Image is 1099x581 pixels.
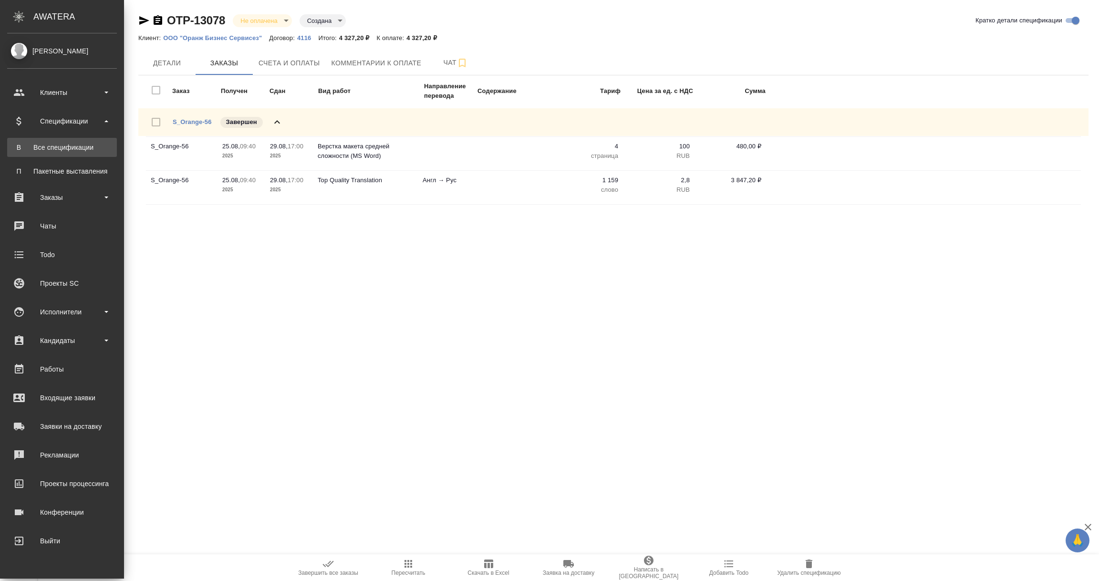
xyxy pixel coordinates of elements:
p: 1 159 [556,176,618,185]
td: Тариф [554,81,621,101]
p: RUB [628,151,690,161]
span: Удалить спецификацию [777,570,840,576]
div: Кандидаты [7,333,117,348]
td: S_Orange-56 [146,137,218,170]
p: 09:40 [240,143,256,150]
span: Чат [433,57,478,69]
p: Клиент: [138,34,163,41]
span: Детали [144,57,190,69]
a: ВВсе спецификации [7,138,117,157]
a: ООО "Оранж Бизнес Сервисез" [163,33,269,41]
span: 🙏 [1069,530,1086,550]
button: Создана [304,17,334,25]
p: 17:00 [288,143,303,150]
p: Верстка макета средней сложности (MS Word) [318,142,413,161]
p: К оплате: [376,34,406,41]
p: 2,8 [628,176,690,185]
div: Заказы [7,190,117,205]
p: Завершен [226,117,257,127]
div: Чаты [7,219,117,233]
button: Не оплачена [238,17,280,25]
div: Не оплачена [233,14,291,27]
div: Todo [7,248,117,262]
span: Добавить Todo [709,570,748,576]
p: 2025 [222,151,260,161]
button: Завершить все заказы [288,554,368,581]
td: Англ → Рус [418,171,470,204]
a: Выйти [2,529,122,553]
span: Скачать в Excel [467,570,509,576]
div: Проекты процессинга [7,477,117,491]
p: 100 [628,142,690,151]
p: RUB [628,185,690,195]
td: Получен [220,81,268,101]
div: Входящие заявки [7,391,117,405]
span: Заказы [201,57,247,69]
a: Работы [2,357,122,381]
span: Счета и оплаты [259,57,320,69]
span: Комментарии к оплате [332,57,422,69]
span: Написать в [GEOGRAPHIC_DATA] [614,566,683,580]
div: Проекты SC [7,276,117,290]
p: 29.08, [270,143,288,150]
a: S_Orange-56 [173,118,212,125]
p: 2025 [270,185,308,195]
p: 3 847,20 ₽ [699,176,761,185]
div: Все спецификации [12,143,112,152]
p: 480,00 ₽ [699,142,761,151]
span: Кратко детали спецификации [975,16,1062,25]
p: 4 327,20 ₽ [406,34,444,41]
svg: Подписаться [456,57,468,69]
a: Конференции [2,500,122,524]
button: 🙏 [1066,529,1089,552]
a: Чаты [2,214,122,238]
p: Top Quality Translation [318,176,413,185]
p: 25.08, [222,176,240,184]
button: Скопировать ссылку [152,15,164,26]
div: Клиенты [7,85,117,100]
a: Проекты процессинга [2,472,122,496]
div: S_Orange-56Завершен [138,108,1089,136]
p: 4 327,20 ₽ [339,34,377,41]
p: ООО "Оранж Бизнес Сервисез" [163,34,269,41]
p: 25.08, [222,143,240,150]
td: Вид работ [318,81,423,101]
div: Выйти [7,534,117,548]
p: 4116 [297,34,318,41]
td: S_Orange-56 [146,171,218,204]
p: Договор: [269,34,297,41]
a: Входящие заявки [2,386,122,410]
p: Итого: [318,34,339,41]
a: OTP-13078 [167,14,225,27]
a: Проекты SC [2,271,122,295]
p: 09:40 [240,176,256,184]
button: Написать в [GEOGRAPHIC_DATA] [609,554,689,581]
td: Цена за ед. с НДС [622,81,694,101]
td: Содержание [477,81,553,101]
div: Рекламации [7,448,117,462]
button: Заявка на доставку [529,554,609,581]
a: 4116 [297,33,318,41]
a: Рекламации [2,443,122,467]
button: Скачать в Excel [448,554,529,581]
button: Скопировать ссылку для ЯМессенджера [138,15,150,26]
span: Заявка на доставку [543,570,594,576]
button: Пересчитать [368,554,448,581]
button: Добавить Todo [689,554,769,581]
button: Удалить спецификацию [769,554,849,581]
p: 17:00 [288,176,303,184]
div: Спецификации [7,114,117,128]
div: Исполнители [7,305,117,319]
p: страница [556,151,618,161]
p: 2025 [222,185,260,195]
div: [PERSON_NAME] [7,46,117,56]
a: ППакетные выставления [7,162,117,181]
p: 4 [556,142,618,151]
div: AWATERA [33,7,124,26]
div: Заявки на доставку [7,419,117,434]
p: 29.08, [270,176,288,184]
div: Конференции [7,505,117,519]
div: Работы [7,362,117,376]
td: Сумма [695,81,766,101]
td: Направление перевода [424,81,476,101]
